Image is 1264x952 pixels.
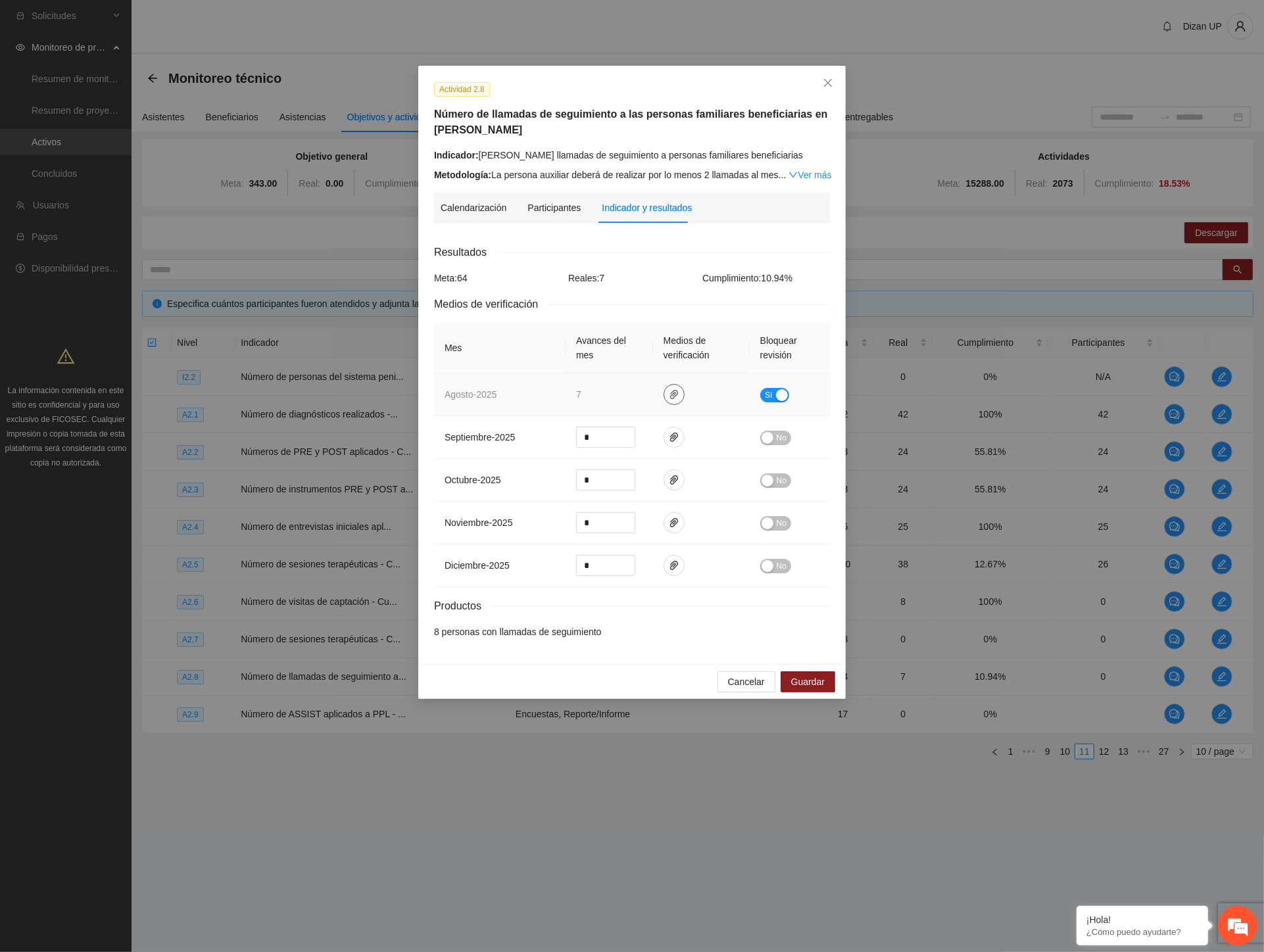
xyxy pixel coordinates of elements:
[664,384,685,405] button: paper-clip
[434,296,548,312] span: Medios de verificación
[576,389,581,400] span: 7
[664,512,685,533] button: paper-clip
[728,675,765,689] span: Cancelar
[434,82,490,97] span: Actividad 2.8
[445,560,510,571] span: diciembre - 2025
[653,323,750,373] th: Medios de verificación
[76,176,182,308] span: Estamos en línea.
[1086,927,1198,937] p: ¿Cómo puedo ayudarte?
[434,150,479,160] strong: Indicador:
[664,560,684,571] span: paper-clip
[431,271,565,285] div: Meta: 64
[568,273,604,283] span: Reales: 7
[823,78,833,88] span: close
[777,473,787,488] span: No
[445,517,513,528] span: noviembre - 2025
[434,170,491,180] strong: Metodología:
[789,170,798,179] span: down
[602,201,692,215] div: Indicador y resultados
[527,201,581,215] div: Participantes
[445,389,497,400] span: agosto - 2025
[664,389,684,400] span: paper-clip
[445,475,501,485] span: octubre - 2025
[789,170,831,180] a: Expand
[765,388,773,402] span: Sí
[216,7,247,38] div: Minimizar ventana de chat en vivo
[664,555,685,576] button: paper-clip
[445,432,515,442] span: septiembre - 2025
[781,671,835,692] button: Guardar
[7,359,251,405] textarea: Escriba su mensaje y pulse “Intro”
[791,675,825,689] span: Guardar
[434,244,497,260] span: Resultados
[777,431,787,445] span: No
[566,323,653,373] th: Avances del mes
[777,516,787,531] span: No
[664,469,685,490] button: paper-clip
[434,148,830,162] div: [PERSON_NAME] llamadas de seguimiento a personas familiares beneficiarias
[68,67,221,84] div: Chatee con nosotros ahora
[434,625,830,639] li: 8 personas con llamadas de seguimiento
[664,475,684,485] span: paper-clip
[1086,915,1198,925] div: ¡Hola!
[810,66,846,101] button: Close
[441,201,506,215] div: Calendarización
[664,517,684,528] span: paper-clip
[664,427,685,448] button: paper-clip
[777,559,787,573] span: No
[434,168,830,182] div: La persona auxiliar deberá de realizar por lo menos 2 llamadas al mes
[699,271,833,285] div: Cumplimiento: 10.94 %
[717,671,775,692] button: Cancelar
[750,323,830,373] th: Bloquear revisión
[664,432,684,442] span: paper-clip
[434,323,566,373] th: Mes
[434,107,830,138] h5: Número de llamadas de seguimiento a las personas familiares beneficiarias en [PERSON_NAME]
[434,598,492,614] span: Productos
[779,170,787,180] span: ...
